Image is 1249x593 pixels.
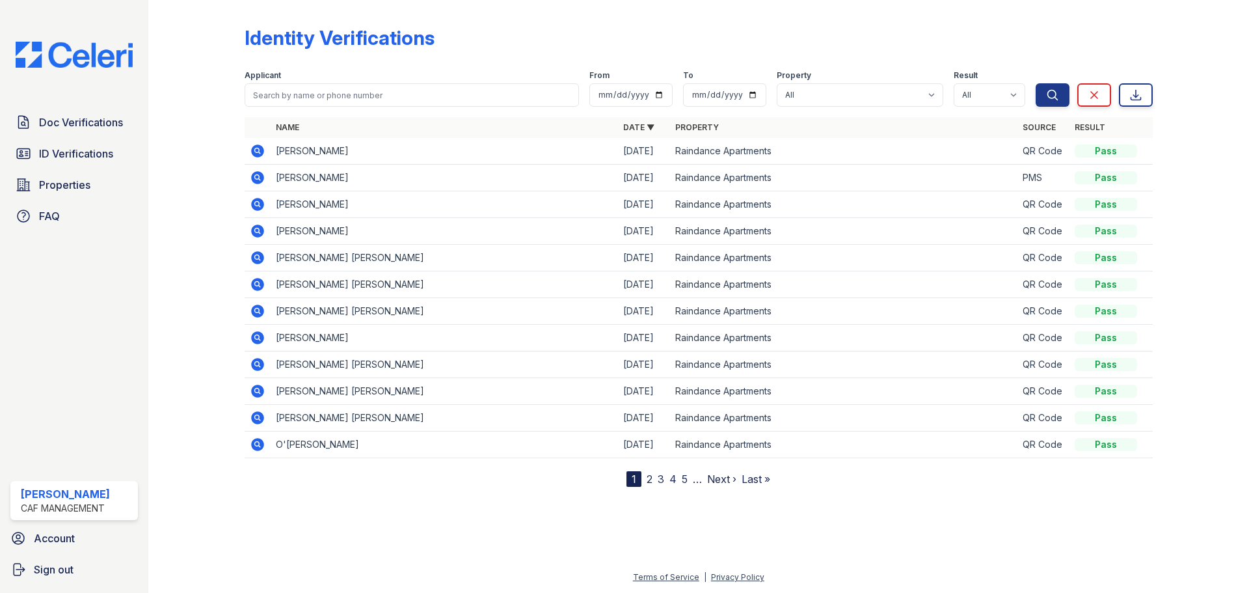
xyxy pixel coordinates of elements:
[618,378,670,405] td: [DATE]
[271,298,618,325] td: [PERSON_NAME] [PERSON_NAME]
[589,70,610,81] label: From
[1017,432,1069,458] td: QR Code
[669,473,677,486] a: 4
[10,203,138,229] a: FAQ
[670,325,1017,352] td: Raindance Apartments
[21,486,110,502] div: [PERSON_NAME]
[271,325,618,352] td: [PERSON_NAME]
[245,83,579,107] input: Search by name or phone number
[1017,352,1069,378] td: QR Code
[271,138,618,165] td: [PERSON_NAME]
[1075,438,1137,451] div: Pass
[618,325,670,352] td: [DATE]
[39,146,113,161] span: ID Verifications
[670,191,1017,218] td: Raindance Apartments
[21,502,110,515] div: CAF Management
[618,191,670,218] td: [DATE]
[10,109,138,135] a: Doc Verifications
[1023,122,1056,132] a: Source
[670,378,1017,405] td: Raindance Apartments
[34,562,74,577] span: Sign out
[633,572,699,582] a: Terms of Service
[245,70,281,81] label: Applicant
[34,531,75,546] span: Account
[271,271,618,298] td: [PERSON_NAME] [PERSON_NAME]
[777,70,811,81] label: Property
[1017,405,1069,432] td: QR Code
[1075,171,1137,184] div: Pass
[618,245,670,271] td: [DATE]
[623,122,654,132] a: Date ▼
[276,122,299,132] a: Name
[271,165,618,191] td: [PERSON_NAME]
[670,298,1017,325] td: Raindance Apartments
[39,177,90,193] span: Properties
[618,271,670,298] td: [DATE]
[5,525,143,551] a: Account
[1017,378,1069,405] td: QR Code
[1017,191,1069,218] td: QR Code
[39,208,60,224] span: FAQ
[693,471,702,487] span: …
[1075,385,1137,398] div: Pass
[707,473,736,486] a: Next ›
[670,271,1017,298] td: Raindance Apartments
[1017,165,1069,191] td: PMS
[658,473,664,486] a: 3
[1075,145,1137,158] div: Pass
[271,218,618,245] td: [PERSON_NAME]
[1017,271,1069,298] td: QR Code
[5,557,143,583] a: Sign out
[1017,138,1069,165] td: QR Code
[618,298,670,325] td: [DATE]
[1017,325,1069,352] td: QR Code
[618,432,670,458] td: [DATE]
[670,138,1017,165] td: Raindance Apartments
[271,352,618,378] td: [PERSON_NAME] [PERSON_NAME]
[711,572,764,582] a: Privacy Policy
[1017,218,1069,245] td: QR Code
[271,245,618,271] td: [PERSON_NAME] [PERSON_NAME]
[618,165,670,191] td: [DATE]
[245,26,435,49] div: Identity Verifications
[682,473,688,486] a: 5
[742,473,770,486] a: Last »
[1075,305,1137,318] div: Pass
[271,432,618,458] td: O'[PERSON_NAME]
[1017,298,1069,325] td: QR Code
[670,165,1017,191] td: Raindance Apartments
[5,42,143,68] img: CE_Logo_Blue-a8612792a0a2168367f1c8372b55b34899dd931a85d93a1a3d3e32e68fde9ad4.png
[626,471,641,487] div: 1
[670,405,1017,432] td: Raindance Apartments
[670,352,1017,378] td: Raindance Apartments
[675,122,719,132] a: Property
[1075,411,1137,424] div: Pass
[618,352,670,378] td: [DATE]
[670,245,1017,271] td: Raindance Apartments
[10,172,138,198] a: Properties
[618,405,670,432] td: [DATE]
[1075,331,1137,344] div: Pass
[39,115,123,130] span: Doc Verifications
[647,473,652,486] a: 2
[1075,278,1137,291] div: Pass
[670,432,1017,458] td: Raindance Apartments
[1075,251,1137,264] div: Pass
[618,138,670,165] td: [DATE]
[271,378,618,405] td: [PERSON_NAME] [PERSON_NAME]
[271,405,618,432] td: [PERSON_NAME] [PERSON_NAME]
[271,191,618,218] td: [PERSON_NAME]
[1017,245,1069,271] td: QR Code
[683,70,693,81] label: To
[1075,122,1105,132] a: Result
[1075,225,1137,238] div: Pass
[670,218,1017,245] td: Raindance Apartments
[954,70,978,81] label: Result
[704,572,706,582] div: |
[1075,198,1137,211] div: Pass
[1075,358,1137,371] div: Pass
[10,141,138,167] a: ID Verifications
[618,218,670,245] td: [DATE]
